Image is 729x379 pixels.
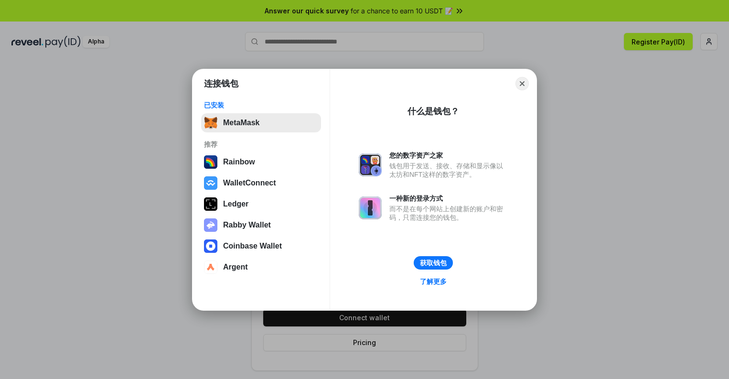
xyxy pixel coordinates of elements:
div: 您的数字资产之家 [389,151,508,160]
img: svg+xml,%3Csvg%20xmlns%3D%22http%3A%2F%2Fwww.w3.org%2F2000%2Fsvg%22%20fill%3D%22none%22%20viewBox... [359,196,382,219]
img: svg+xml,%3Csvg%20width%3D%22120%22%20height%3D%22120%22%20viewBox%3D%220%200%20120%20120%22%20fil... [204,155,217,169]
img: svg+xml,%3Csvg%20width%3D%2228%22%20height%3D%2228%22%20viewBox%3D%220%200%2028%2028%22%20fill%3D... [204,176,217,190]
img: svg+xml,%3Csvg%20fill%3D%22none%22%20height%3D%2233%22%20viewBox%3D%220%200%2035%2033%22%20width%... [204,116,217,130]
div: 一种新的登录方式 [389,194,508,203]
button: MetaMask [201,113,321,132]
div: 而不是在每个网站上创建新的账户和密码，只需连接您的钱包。 [389,205,508,222]
button: WalletConnect [201,173,321,193]
div: MetaMask [223,119,259,127]
img: svg+xml,%3Csvg%20xmlns%3D%22http%3A%2F%2Fwww.w3.org%2F2000%2Fsvg%22%20width%3D%2228%22%20height%3... [204,197,217,211]
div: 推荐 [204,140,318,149]
div: Rainbow [223,158,255,166]
button: Coinbase Wallet [201,237,321,256]
img: svg+xml,%3Csvg%20width%3D%2228%22%20height%3D%2228%22%20viewBox%3D%220%200%2028%2028%22%20fill%3D... [204,260,217,274]
a: 了解更多 [414,275,452,288]
div: 钱包用于发送、接收、存储和显示像以太坊和NFT这样的数字资产。 [389,162,508,179]
div: 什么是钱包？ [407,106,459,117]
h1: 连接钱包 [204,78,238,89]
div: 了解更多 [420,277,447,286]
div: WalletConnect [223,179,276,187]
div: Ledger [223,200,248,208]
div: 获取钱包 [420,259,447,267]
button: Rainbow [201,152,321,172]
img: svg+xml,%3Csvg%20width%3D%2228%22%20height%3D%2228%22%20viewBox%3D%220%200%2028%2028%22%20fill%3D... [204,239,217,253]
img: svg+xml,%3Csvg%20xmlns%3D%22http%3A%2F%2Fwww.w3.org%2F2000%2Fsvg%22%20fill%3D%22none%22%20viewBox... [204,218,217,232]
div: Rabby Wallet [223,221,271,229]
button: Ledger [201,195,321,214]
div: 已安装 [204,101,318,109]
button: Close [515,77,529,90]
img: svg+xml,%3Csvg%20xmlns%3D%22http%3A%2F%2Fwww.w3.org%2F2000%2Fsvg%22%20fill%3D%22none%22%20viewBox... [359,153,382,176]
div: Argent [223,263,248,271]
div: Coinbase Wallet [223,242,282,250]
button: 获取钱包 [414,256,453,270]
button: Argent [201,258,321,277]
button: Rabby Wallet [201,216,321,235]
